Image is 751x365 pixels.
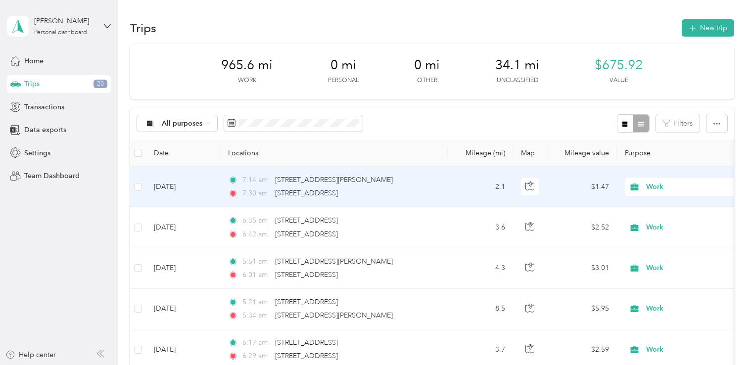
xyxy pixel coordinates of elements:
span: 6:01 am [242,270,271,280]
td: $3.01 [548,248,617,289]
span: 7:30 am [242,188,271,199]
span: [STREET_ADDRESS][PERSON_NAME] [275,176,393,184]
span: 5:34 am [242,310,271,321]
button: Help center [5,350,56,360]
span: 6:29 am [242,351,271,362]
span: 20 [94,80,107,89]
th: Mileage (mi) [448,139,513,167]
td: $5.95 [548,289,617,329]
p: Other [417,76,437,85]
td: 2.1 [448,167,513,207]
span: 6:42 am [242,229,271,240]
span: 6:35 am [242,215,271,226]
p: Work [238,76,256,85]
td: [DATE] [146,207,220,248]
h1: Trips [130,23,156,33]
button: New trip [682,19,734,37]
span: $675.92 [595,57,643,73]
span: 0 mi [414,57,440,73]
span: [STREET_ADDRESS] [275,338,338,347]
span: Work [646,303,737,314]
td: [DATE] [146,248,220,289]
span: [STREET_ADDRESS] [275,216,338,225]
span: [STREET_ADDRESS] [275,189,338,197]
span: 34.1 mi [495,57,539,73]
span: [STREET_ADDRESS][PERSON_NAME] [275,257,393,266]
th: Locations [220,139,448,167]
span: Settings [24,148,50,158]
p: Value [610,76,628,85]
td: $1.47 [548,167,617,207]
span: Work [646,263,737,274]
span: 6:17 am [242,337,271,348]
span: Work [646,344,737,355]
button: Filters [656,114,700,133]
span: 5:21 am [242,297,271,308]
span: 5:51 am [242,256,271,267]
span: 965.6 mi [221,57,273,73]
span: All purposes [162,120,203,127]
span: 7:14 am [242,175,271,185]
th: Map [513,139,548,167]
div: Personal dashboard [34,30,87,36]
span: Work [646,182,737,192]
th: Mileage value [548,139,617,167]
span: Work [646,222,737,233]
p: Unclassified [497,76,538,85]
td: 4.3 [448,248,513,289]
span: Data exports [24,125,66,135]
td: [DATE] [146,167,220,207]
span: Home [24,56,44,66]
span: [STREET_ADDRESS][PERSON_NAME] [275,311,393,319]
div: [PERSON_NAME] [34,16,96,26]
span: [STREET_ADDRESS] [275,271,338,279]
iframe: Everlance-gr Chat Button Frame [696,310,751,365]
td: 3.6 [448,207,513,248]
td: $2.52 [548,207,617,248]
span: Team Dashboard [24,171,80,181]
td: 8.5 [448,289,513,329]
span: [STREET_ADDRESS] [275,352,338,360]
span: Transactions [24,102,64,112]
td: [DATE] [146,289,220,329]
span: [STREET_ADDRESS] [275,298,338,306]
th: Date [146,139,220,167]
span: Trips [24,79,40,89]
p: Personal [328,76,359,85]
span: [STREET_ADDRESS] [275,230,338,238]
span: 0 mi [330,57,356,73]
